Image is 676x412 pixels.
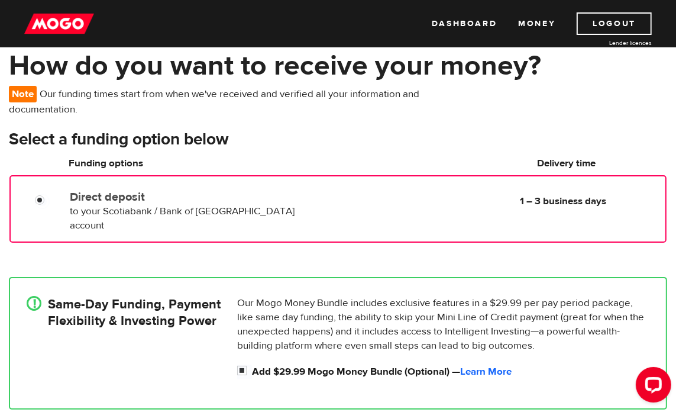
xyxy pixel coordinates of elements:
h3: Select a funding option below [9,130,667,149]
a: Logout [577,12,652,35]
img: mogo_logo-11ee424be714fa7cbb0f0f49df9e16ec.png [24,12,94,35]
iframe: LiveChat chat widget [626,362,676,412]
a: Money [518,12,555,35]
p: Our Mogo Money Bundle includes exclusive features in a $29.99 per pay period package, like same d... [237,296,649,353]
a: Dashboard [432,12,497,35]
label: Add $29.99 Mogo Money Bundle (Optional) — [252,365,649,379]
p: Our funding times start from when we've received and verified all your information and documentat... [9,86,442,117]
h6: Delivery time [471,156,662,170]
h1: How do you want to receive your money? [9,50,667,81]
input: Add $29.99 Mogo Money Bundle (Optional) &mdash; <a id="loan_application_mini_bundle_learn_more" h... [237,365,252,379]
b: 1 – 3 business days [520,195,606,208]
a: Learn More [460,365,512,378]
div: ! [27,296,41,311]
span: to your Scotiabank / Bank of [GEOGRAPHIC_DATA] account [70,205,295,232]
h6: Funding options [69,156,310,170]
a: Lender licences [563,38,652,47]
span: Note [9,86,37,102]
h4: Same-Day Funding, Payment Flexibility & Investing Power [48,296,221,329]
label: Direct deposit [70,190,310,204]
